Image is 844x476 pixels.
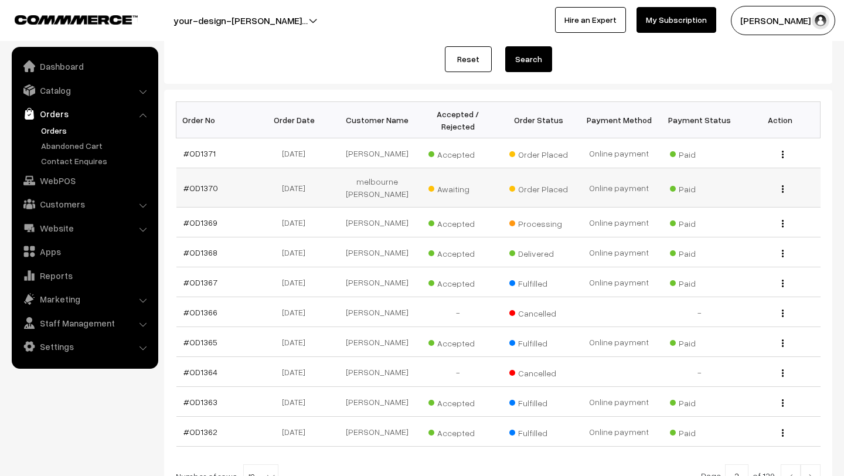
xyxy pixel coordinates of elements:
a: Reset [445,46,492,72]
a: Contact Enquires [38,155,154,167]
a: #OD1369 [183,217,217,227]
td: - [659,297,740,327]
td: [DATE] [257,267,337,297]
a: Hire an Expert [555,7,626,33]
a: Marketing [15,288,154,310]
span: Accepted [428,394,487,409]
th: Action [740,102,820,138]
td: Online payment [578,168,659,208]
th: Accepted / Rejected [418,102,498,138]
td: Online payment [578,208,659,237]
span: Paid [670,244,729,260]
span: Order Placed [509,145,568,161]
td: [DATE] [257,327,337,357]
img: Menu [782,220,784,227]
th: Order Status [498,102,578,138]
span: Cancelled [509,304,568,319]
td: [DATE] [257,138,337,168]
td: [DATE] [257,168,337,208]
a: Orders [15,103,154,124]
span: Accepted [428,244,487,260]
button: Search [505,46,552,72]
span: Accepted [428,274,487,290]
span: Accepted [428,215,487,230]
span: Fulfilled [509,424,568,439]
span: Delivered [509,244,568,260]
span: Paid [670,215,729,230]
span: Fulfilled [509,334,568,349]
img: Menu [782,185,784,193]
a: COMMMERCE [15,12,117,26]
th: Payment Status [659,102,740,138]
a: WebPOS [15,170,154,191]
a: Apps [15,241,154,262]
td: melbourne [PERSON_NAME] [337,168,417,208]
td: [PERSON_NAME] [337,138,417,168]
button: your-design-[PERSON_NAME]… [132,6,349,35]
td: [DATE] [257,357,337,387]
td: Online payment [578,327,659,357]
td: [PERSON_NAME] [337,417,417,447]
a: Website [15,217,154,239]
td: Online payment [578,417,659,447]
td: [PERSON_NAME] [337,208,417,237]
img: COMMMERCE [15,15,138,24]
a: #OD1363 [183,397,217,407]
span: Paid [670,334,729,349]
a: #OD1367 [183,277,217,287]
a: Orders [38,124,154,137]
span: Paid [670,145,729,161]
td: - [659,357,740,387]
a: Reports [15,265,154,286]
a: Settings [15,336,154,357]
td: [PERSON_NAME] [337,237,417,267]
a: Customers [15,193,154,215]
img: Menu [782,429,784,437]
button: [PERSON_NAME] N.P [731,6,835,35]
img: Menu [782,369,784,377]
td: [DATE] [257,387,337,417]
th: Customer Name [337,102,417,138]
a: #OD1365 [183,337,217,347]
a: Abandoned Cart [38,140,154,152]
th: Order No [176,102,257,138]
th: Order Date [257,102,337,138]
span: Paid [670,424,729,439]
td: [DATE] [257,208,337,237]
img: user [812,12,829,29]
img: Menu [782,151,784,158]
img: Menu [782,399,784,407]
span: Paid [670,274,729,290]
a: Staff Management [15,312,154,334]
img: Menu [782,250,784,257]
td: [PERSON_NAME] [337,357,417,387]
a: My Subscription [637,7,716,33]
span: Accepted [428,424,487,439]
a: #OD1368 [183,247,217,257]
td: Online payment [578,267,659,297]
td: Online payment [578,387,659,417]
td: [PERSON_NAME] [337,327,417,357]
a: #OD1371 [183,148,216,158]
span: Fulfilled [509,274,568,290]
span: Cancelled [509,364,568,379]
td: [PERSON_NAME] [337,267,417,297]
span: Fulfilled [509,394,568,409]
span: Processing [509,215,568,230]
th: Payment Method [578,102,659,138]
td: [DATE] [257,237,337,267]
a: #OD1370 [183,183,218,193]
td: Online payment [578,138,659,168]
td: [PERSON_NAME] [337,297,417,327]
span: Accepted [428,145,487,161]
td: [PERSON_NAME] [337,387,417,417]
td: - [418,357,498,387]
img: Menu [782,280,784,287]
a: Catalog [15,80,154,101]
span: Awaiting [428,180,487,195]
td: [DATE] [257,417,337,447]
img: Menu [782,310,784,317]
img: Menu [782,339,784,347]
span: Paid [670,394,729,409]
span: Order Placed [509,180,568,195]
